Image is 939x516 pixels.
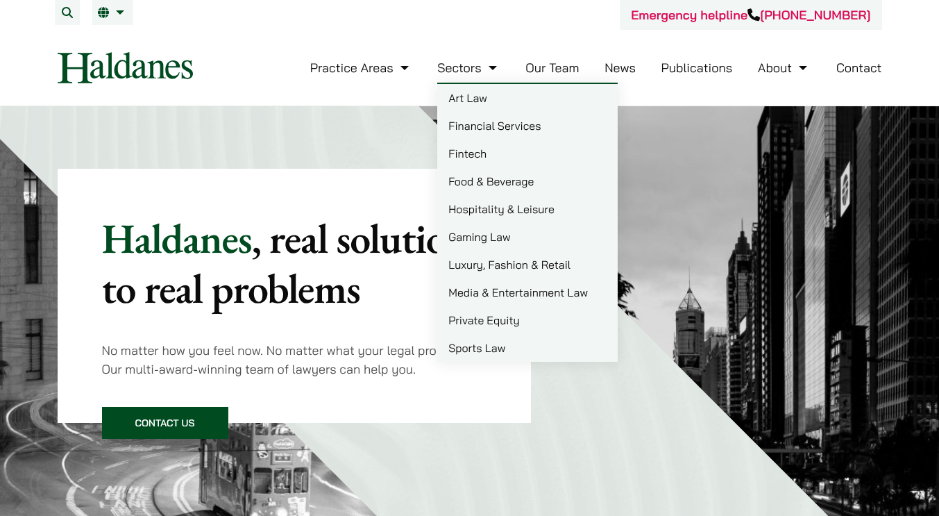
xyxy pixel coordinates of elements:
a: Food & Beverage [437,167,618,195]
a: Sports Law [437,334,618,362]
img: Logo of Haldanes [58,52,193,83]
a: News [604,60,636,76]
a: Private Equity [437,306,618,334]
a: Financial Services [437,112,618,140]
a: Art Law [437,84,618,112]
a: Our Team [525,60,579,76]
p: Haldanes [102,213,487,313]
a: Contact [836,60,882,76]
a: About [758,60,811,76]
a: Sectors [437,60,500,76]
a: Fintech [437,140,618,167]
p: No matter how you feel now. No matter what your legal problem is. Our multi-award-winning team of... [102,341,487,378]
a: Contact Us [102,407,228,439]
a: Gaming Law [437,223,618,251]
a: Publications [661,60,733,76]
a: Media & Entertainment Law [437,278,618,306]
a: Practice Areas [310,60,412,76]
a: Emergency helpline[PHONE_NUMBER] [631,7,870,23]
mark: , real solutions to real problems [102,211,482,315]
a: EN [98,7,128,18]
a: Luxury, Fashion & Retail [437,251,618,278]
a: Hospitality & Leisure [437,195,618,223]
